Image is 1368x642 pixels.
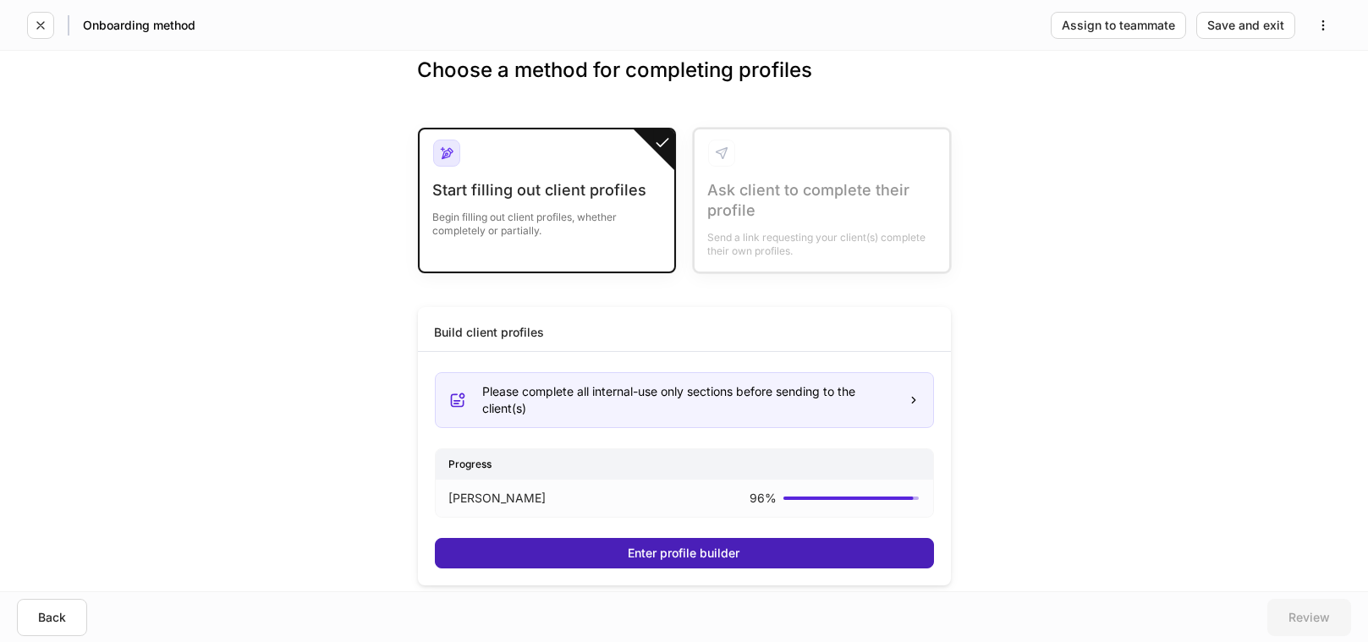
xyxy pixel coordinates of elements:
button: Enter profile builder [435,538,934,568]
div: Build client profiles [435,324,545,341]
p: [PERSON_NAME] [449,490,547,507]
div: Start filling out client profiles [433,180,661,200]
div: Back [38,612,66,623]
div: Assign to teammate [1062,19,1175,31]
div: Enter profile builder [629,547,740,559]
div: Save and exit [1207,19,1284,31]
h5: Onboarding method [83,17,195,34]
p: 96 % [750,490,777,507]
button: Save and exit [1196,12,1295,39]
button: Back [17,599,87,636]
div: Please complete all internal-use only sections before sending to the client(s) [483,383,894,417]
h3: Choose a method for completing profiles [418,57,951,111]
div: Progress [436,449,933,479]
div: Begin filling out client profiles, whether completely or partially. [433,200,661,238]
button: Assign to teammate [1051,12,1186,39]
